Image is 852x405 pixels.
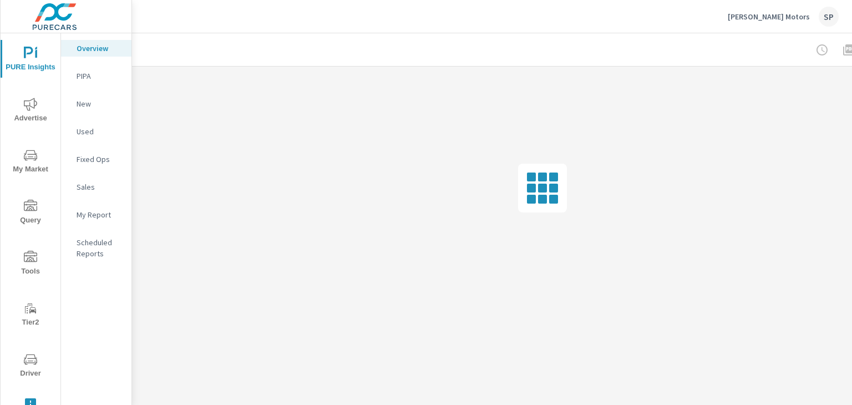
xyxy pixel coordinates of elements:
[61,206,131,223] div: My Report
[4,251,57,278] span: Tools
[77,237,123,259] p: Scheduled Reports
[4,98,57,125] span: Advertise
[77,98,123,109] p: New
[77,181,123,193] p: Sales
[4,200,57,227] span: Query
[4,302,57,329] span: Tier2
[77,126,123,137] p: Used
[77,70,123,82] p: PIPA
[61,179,131,195] div: Sales
[819,7,839,27] div: SP
[77,154,123,165] p: Fixed Ops
[61,95,131,112] div: New
[4,353,57,380] span: Driver
[61,123,131,140] div: Used
[728,12,810,22] p: [PERSON_NAME] Motors
[4,47,57,74] span: PURE Insights
[61,40,131,57] div: Overview
[77,209,123,220] p: My Report
[61,151,131,168] div: Fixed Ops
[61,68,131,84] div: PIPA
[4,149,57,176] span: My Market
[77,43,123,54] p: Overview
[61,234,131,262] div: Scheduled Reports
